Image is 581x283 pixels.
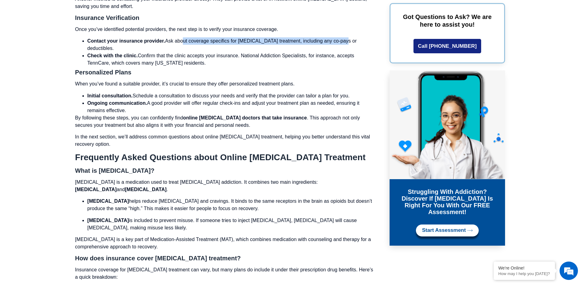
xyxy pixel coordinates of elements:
[87,198,376,212] p: helps reduce [MEDICAL_DATA] and cravings. It binds to the same receptors in the brain as opioids ...
[87,38,165,43] strong: Contact your insurance provider.
[87,93,133,98] strong: Initial consultation.
[498,266,550,270] div: We're Online!
[183,115,307,120] strong: online [MEDICAL_DATA] doctors that take insurance
[413,39,481,53] a: Call [PHONE_NUMBER]
[418,43,477,49] span: Call [PHONE_NUMBER]
[100,3,115,18] div: Minimize live chat window
[41,32,112,40] div: Chat with us now
[75,114,376,129] p: By following these steps, you can confidently find . This approach not only secures your treatmen...
[75,15,376,21] h3: Insurance Verification
[394,188,500,215] h3: Struggling with addiction? Discover if [MEDICAL_DATA] is right for you with our FREE Assessment!
[75,266,376,281] p: Insurance coverage for [MEDICAL_DATA] treatment can vary, but many plans do include it under thei...
[36,77,85,139] span: We're online!
[75,69,376,75] h3: Personalized Plans
[75,179,376,193] p: [MEDICAL_DATA] is a medication used to treat [MEDICAL_DATA] addiction. It combines two main ingre...
[75,133,376,148] p: In the next section, we’ll address common questions about online [MEDICAL_DATA] treatment, helpin...
[87,217,376,232] p: is included to prevent misuse. If someone tries to inject [MEDICAL_DATA], [MEDICAL_DATA] will cau...
[125,187,167,192] strong: [MEDICAL_DATA]
[87,37,376,52] li: Ask about coverage specifics for [MEDICAL_DATA] treatment, including any co-pays or deductibles.
[416,225,479,236] a: Start Assessment
[75,26,376,33] p: Once you’ve identified potential providers, the next step is to verify your insurance coverage.
[87,100,147,106] strong: Ongoing communication.
[75,255,376,261] h3: How does insurance cover [MEDICAL_DATA] treatment?
[75,236,376,251] p: [MEDICAL_DATA] is a key part of Medication-Assisted Treatment (MAT), which combines medication wi...
[87,100,376,114] li: A good provider will offer regular check-ins and adjust your treatment plan as needed, ensuring i...
[7,32,16,41] div: Navigation go back
[87,198,129,204] strong: [MEDICAL_DATA]
[400,13,495,28] p: Got Questions to Ask? We are here to assist you!
[87,218,129,223] strong: [MEDICAL_DATA]
[87,53,138,58] strong: Check with the clinic.
[390,70,505,179] img: Online Suboxone Treatment - Opioid Addiction Treatment using phone
[87,52,376,67] li: Confirm that the clinic accepts your insurance. National Addiction Specialists, for instance, acc...
[498,271,550,276] p: How may I help you today?
[3,167,117,189] textarea: Type your message and hit 'Enter'
[75,187,117,192] strong: [MEDICAL_DATA]
[75,80,376,88] p: When you’ve found a suitable provider, it’s crucial to ensure they offer personalized treatment p...
[87,92,376,100] li: Schedule a consultation to discuss your needs and verify that the provider can tailor a plan for ...
[75,152,376,163] h2: Frequently Asked Questions about Online [MEDICAL_DATA] Treatment
[75,168,376,174] h3: What is [MEDICAL_DATA]?
[422,228,466,233] span: Start Assessment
